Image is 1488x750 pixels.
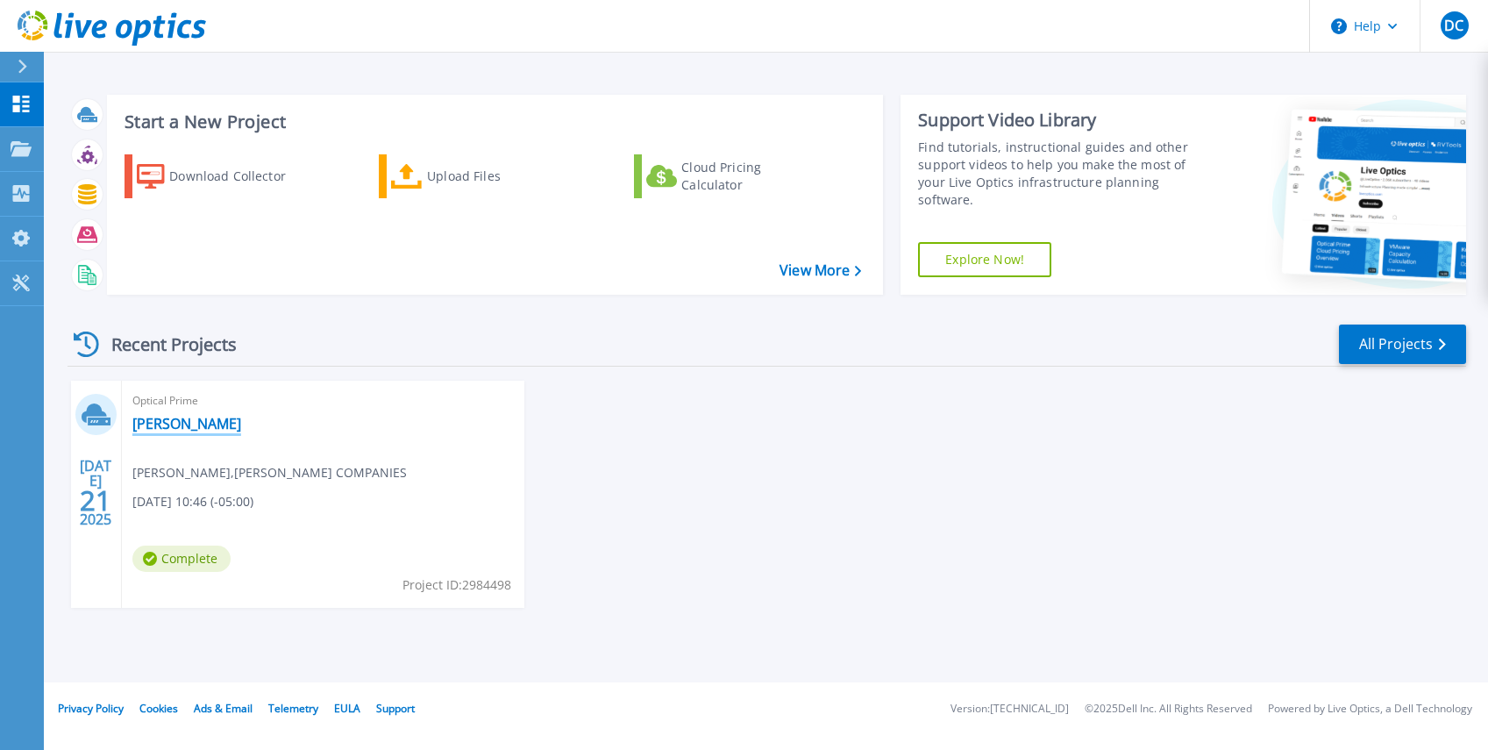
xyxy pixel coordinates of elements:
a: Explore Now! [918,242,1051,277]
a: All Projects [1339,325,1466,364]
a: [PERSON_NAME] [132,415,241,432]
div: Find tutorials, instructional guides and other support videos to help you make the most of your L... [918,139,1204,209]
a: Download Collector [125,154,320,198]
span: Complete [132,546,231,572]
div: Download Collector [169,159,310,194]
div: Recent Projects [68,323,260,366]
a: Ads & Email [194,701,253,716]
span: Optical Prime [132,391,514,411]
div: [DATE] 2025 [79,461,112,525]
a: Cloud Pricing Calculator [634,154,829,198]
span: Project ID: 2984498 [402,575,511,595]
a: Cookies [139,701,178,716]
a: Privacy Policy [58,701,124,716]
a: View More [780,262,861,279]
li: Powered by Live Optics, a Dell Technology [1268,704,1472,715]
div: Upload Files [427,159,567,194]
a: Telemetry [268,701,318,716]
a: Support [376,701,415,716]
div: Support Video Library [918,109,1204,132]
li: Version: [TECHNICAL_ID] [950,704,1069,715]
div: Cloud Pricing Calculator [681,159,822,194]
a: EULA [334,701,360,716]
a: Upload Files [379,154,574,198]
li: © 2025 Dell Inc. All Rights Reserved [1085,704,1252,715]
span: DC [1444,18,1463,32]
span: [DATE] 10:46 (-05:00) [132,492,253,511]
h3: Start a New Project [125,112,860,132]
span: 21 [80,493,111,508]
span: [PERSON_NAME] , [PERSON_NAME] COMPANIES [132,463,407,482]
